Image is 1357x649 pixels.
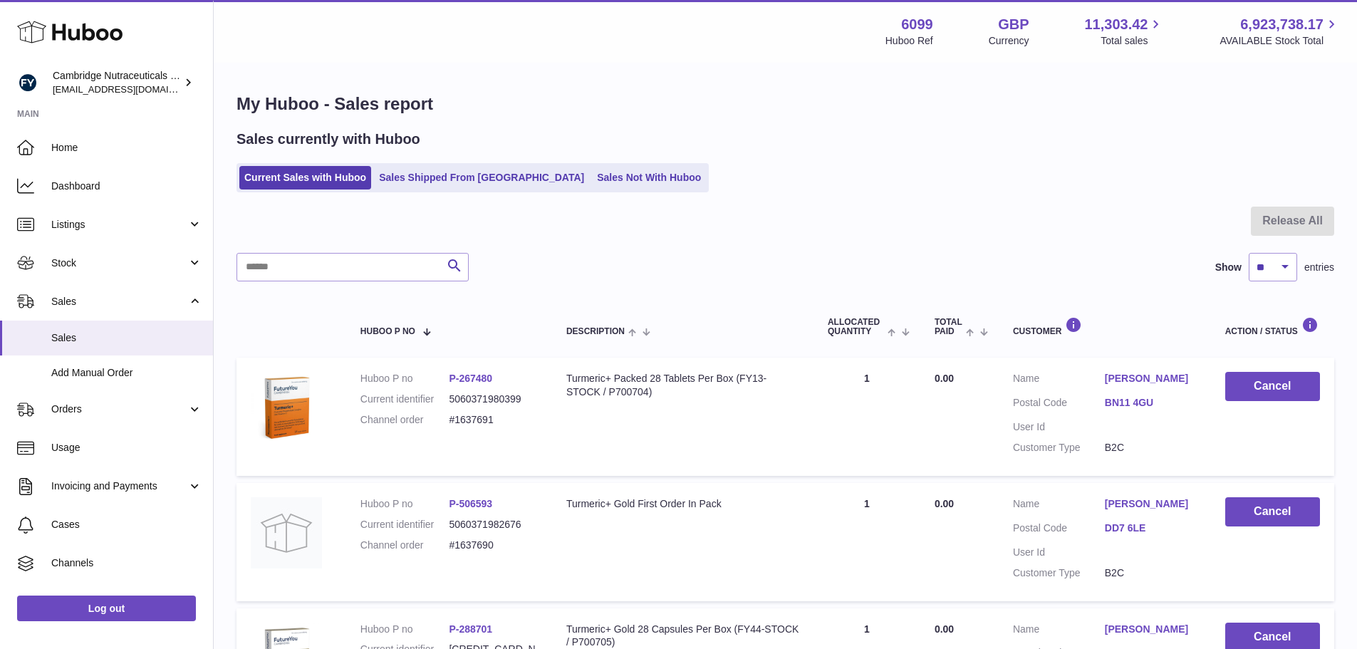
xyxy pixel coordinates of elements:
strong: GBP [998,15,1029,34]
h1: My Huboo - Sales report [236,93,1334,115]
span: 0.00 [935,498,954,509]
a: [PERSON_NAME] [1105,372,1197,385]
span: Usage [51,441,202,455]
a: Sales Not With Huboo [592,166,706,189]
div: Action / Status [1225,317,1320,336]
span: AVAILABLE Stock Total [1220,34,1340,48]
span: Sales [51,331,202,345]
span: Orders [51,403,187,416]
span: [EMAIL_ADDRESS][DOMAIN_NAME] [53,83,209,95]
dt: Current identifier [360,518,449,531]
span: Total sales [1101,34,1164,48]
a: [PERSON_NAME] [1105,497,1197,511]
span: Sales [51,295,187,308]
div: Customer [1013,317,1197,336]
a: 11,303.42 Total sales [1084,15,1164,48]
span: Description [566,327,625,336]
h2: Sales currently with Huboo [236,130,420,149]
div: Turmeric+ Gold First Order In Pack [566,497,799,511]
dt: Postal Code [1013,521,1105,539]
span: Huboo P no [360,327,415,336]
a: P-506593 [449,498,492,509]
dt: Name [1013,623,1105,640]
dd: #1637690 [449,539,538,552]
td: 1 [813,483,920,601]
dt: Postal Code [1013,396,1105,413]
dd: B2C [1105,566,1197,580]
dd: B2C [1105,441,1197,455]
button: Cancel [1225,497,1320,526]
dt: Customer Type [1013,566,1105,580]
dt: Current identifier [360,393,449,406]
div: Huboo Ref [885,34,933,48]
img: 60991619191506.png [251,372,322,443]
dt: Channel order [360,413,449,427]
img: no-photo.jpg [251,497,322,568]
span: Dashboard [51,180,202,193]
dt: Name [1013,497,1105,514]
span: entries [1304,261,1334,274]
dd: 5060371980399 [449,393,538,406]
div: Currency [989,34,1029,48]
a: BN11 4GU [1105,396,1197,410]
a: [PERSON_NAME] [1105,623,1197,636]
a: Sales Shipped From [GEOGRAPHIC_DATA] [374,166,589,189]
a: Current Sales with Huboo [239,166,371,189]
span: ALLOCATED Quantity [828,318,884,336]
span: Listings [51,218,187,232]
span: Total paid [935,318,962,336]
dd: #1637691 [449,413,538,427]
a: P-288701 [449,623,492,635]
dt: User Id [1013,420,1105,434]
dt: Huboo P no [360,497,449,511]
button: Cancel [1225,372,1320,401]
span: 0.00 [935,373,954,384]
div: Turmeric+ Packed 28 Tablets Per Box (FY13-STOCK / P700704) [566,372,799,399]
dt: Name [1013,372,1105,389]
span: Add Manual Order [51,366,202,380]
span: Channels [51,556,202,570]
a: 6,923,738.17 AVAILABLE Stock Total [1220,15,1340,48]
a: DD7 6LE [1105,521,1197,535]
label: Show [1215,261,1242,274]
span: Invoicing and Payments [51,479,187,493]
dd: 5060371982676 [449,518,538,531]
dt: Customer Type [1013,441,1105,455]
span: 6,923,738.17 [1240,15,1324,34]
img: internalAdmin-6099@internal.huboo.com [17,72,38,93]
dt: Channel order [360,539,449,552]
span: Stock [51,256,187,270]
div: Cambridge Nutraceuticals Ltd [53,69,181,96]
td: 1 [813,358,920,476]
dt: Huboo P no [360,623,449,636]
span: 11,303.42 [1084,15,1148,34]
dt: Huboo P no [360,372,449,385]
dt: User Id [1013,546,1105,559]
span: Home [51,141,202,155]
span: 0.00 [935,623,954,635]
a: P-267480 [449,373,492,384]
a: Log out [17,596,196,621]
strong: 6099 [901,15,933,34]
span: Cases [51,518,202,531]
